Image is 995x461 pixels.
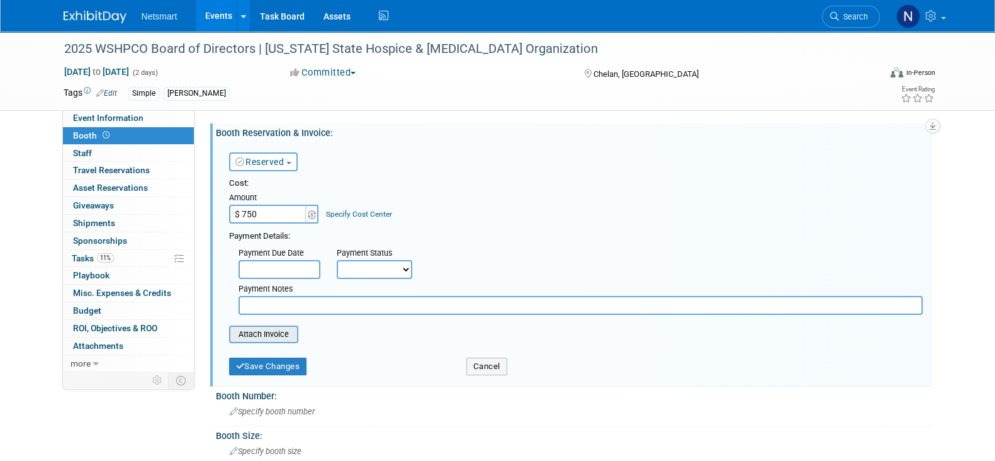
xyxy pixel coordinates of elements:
[216,387,932,402] div: Booth Number:
[216,123,932,139] div: Booth Reservation & Invoice:
[63,127,194,144] a: Booth
[466,358,507,375] button: Cancel
[63,215,194,232] a: Shipments
[63,197,194,214] a: Giveaways
[230,447,301,456] span: Specify booth size
[97,253,114,263] span: 11%
[64,11,126,23] img: ExhibitDay
[229,152,298,171] button: Reserved
[70,358,91,368] span: more
[905,68,935,77] div: In-Person
[63,302,194,319] a: Budget
[230,407,315,416] span: Specify booth number
[822,6,880,28] a: Search
[100,130,112,140] span: Booth not reserved yet
[73,236,127,246] span: Sponsorships
[337,248,421,260] div: Payment Status
[63,267,194,284] a: Playbook
[164,87,230,100] div: [PERSON_NAME]
[63,110,194,127] a: Event Information
[63,162,194,179] a: Travel Reservations
[900,86,934,93] div: Event Rating
[60,38,861,60] div: 2025 WSHPCO Board of Directors | [US_STATE] State Hospice & [MEDICAL_DATA] Organization
[891,67,903,77] img: Format-Inperson.png
[229,192,320,205] div: Amount
[839,12,868,21] span: Search
[96,89,117,98] a: Edit
[91,67,103,77] span: to
[73,341,123,351] span: Attachments
[63,250,194,267] a: Tasks11%
[229,358,307,375] button: Save Changes
[896,4,920,28] img: Nina Finn
[63,338,194,355] a: Attachments
[235,157,284,167] a: Reserved
[63,355,194,372] a: more
[168,372,194,389] td: Toggle Event Tabs
[229,227,923,242] div: Payment Details:
[64,86,117,101] td: Tags
[73,200,114,210] span: Giveaways
[73,165,150,175] span: Travel Reservations
[73,183,148,193] span: Asset Reservations
[142,11,177,21] span: Netsmart
[64,66,130,77] span: [DATE] [DATE]
[239,283,923,296] div: Payment Notes
[63,179,194,196] a: Asset Reservations
[73,323,157,333] span: ROI, Objectives & ROO
[72,253,114,263] span: Tasks
[147,372,169,389] td: Personalize Event Tab Strip
[73,270,110,280] span: Playbook
[593,69,699,79] span: Chelan, [GEOGRAPHIC_DATA]
[63,285,194,302] a: Misc. Expenses & Credits
[326,210,392,219] a: Specify Cost Center
[63,232,194,249] a: Sponsorships
[73,113,143,123] span: Event Information
[63,320,194,337] a: ROI, Objectives & ROO
[229,178,923,190] div: Cost:
[239,248,318,260] div: Payment Due Date
[286,66,361,79] button: Committed
[73,218,115,228] span: Shipments
[63,145,194,162] a: Staff
[128,87,159,100] div: Simple
[132,69,158,77] span: (2 days)
[73,148,92,158] span: Staff
[73,130,112,140] span: Booth
[73,288,171,298] span: Misc. Expenses & Credits
[806,65,935,84] div: Event Format
[216,426,932,442] div: Booth Size:
[73,305,101,316] span: Budget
